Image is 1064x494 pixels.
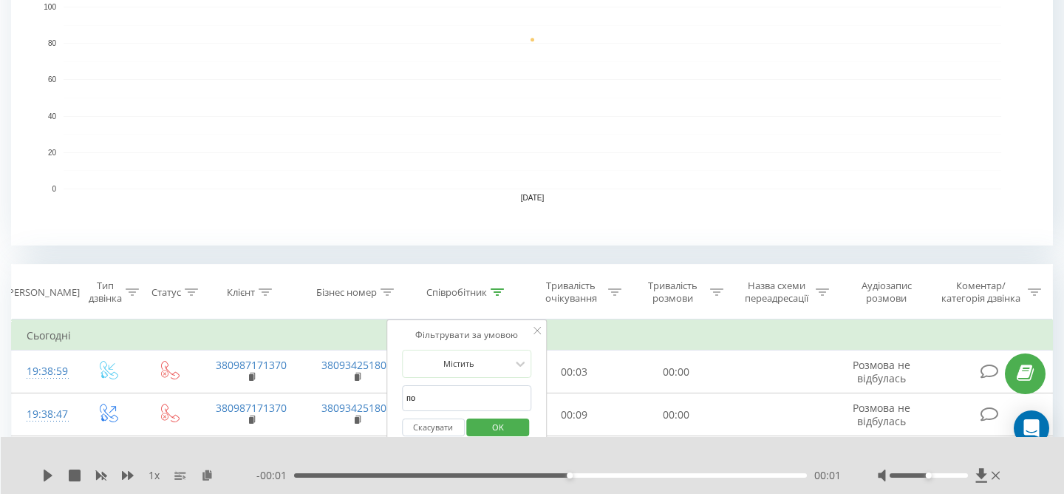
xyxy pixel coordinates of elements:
div: [PERSON_NAME] [5,286,80,299]
text: 40 [48,112,57,121]
span: - 00:01 [256,468,294,483]
a: 380987171370 [216,358,287,372]
span: 00:01 [814,468,841,483]
span: Розмова не відбулась [853,358,910,385]
text: 0 [52,185,56,193]
text: 20 [48,149,57,157]
td: Сьогодні [12,321,1053,351]
td: 00:00 [625,436,727,479]
div: Бізнес номер [316,286,377,299]
td: 00:09 [524,393,626,436]
div: Статус [151,286,181,299]
td: 00:00 [625,393,727,436]
div: Тривалість розмови [638,280,706,305]
div: Тип дзвінка [89,280,122,305]
td: 00:15 [524,436,626,479]
td: 00:03 [524,351,626,393]
div: Accessibility label [567,473,573,478]
button: Скасувати [402,419,465,437]
div: Співробітник [426,286,487,299]
a: 380987171370 [216,401,287,415]
text: 100 [44,3,56,11]
div: Аудіозапис розмови [846,280,927,305]
td: 00:00 [625,351,727,393]
div: Тривалість очікування [537,280,605,305]
text: 80 [48,39,57,47]
span: Розмова не відбулась [853,401,910,428]
div: Фільтрувати за умовою [402,328,532,342]
div: 19:38:59 [27,357,62,386]
div: Accessibility label [926,473,932,478]
text: 60 [48,76,57,84]
div: Назва схеми переадресації [740,280,812,305]
div: 19:38:47 [27,400,62,429]
div: Коментар/категорія дзвінка [938,280,1024,305]
a: 380934251808 [321,358,392,372]
button: OK [467,419,530,437]
div: Клієнт [227,286,255,299]
div: Open Intercom Messenger [1014,410,1049,446]
input: Введіть значення [402,385,532,411]
a: 380934251808 [321,401,392,415]
text: [DATE] [521,194,545,202]
span: 1 x [149,468,160,483]
span: OK [477,416,519,439]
